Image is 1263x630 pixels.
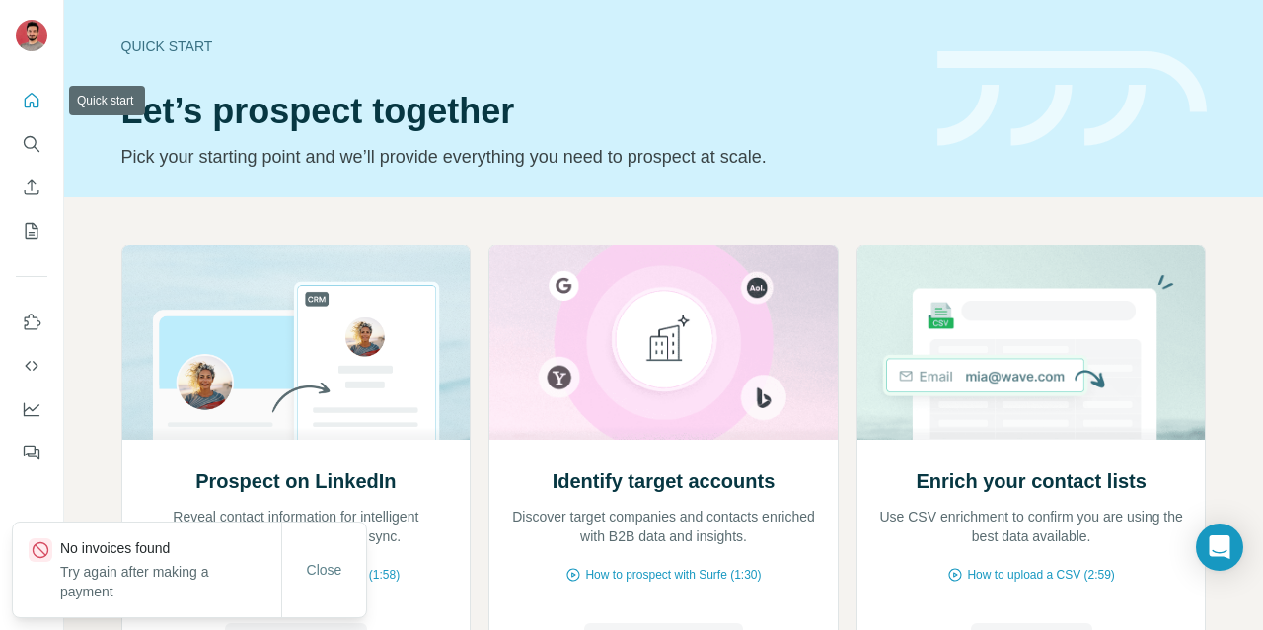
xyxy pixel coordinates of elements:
[16,213,47,248] button: My lists
[509,507,818,546] p: Discover target companies and contacts enriched with B2B data and insights.
[16,348,47,384] button: Use Surfe API
[121,245,472,440] img: Prospect on LinkedIn
[1196,524,1243,571] div: Open Intercom Messenger
[16,170,47,205] button: Enrich CSV
[142,507,451,546] p: Reveal contact information for intelligent prospecting and instant data sync.
[553,467,776,495] h2: Identify target accounts
[16,391,47,427] button: Dashboard
[60,538,281,558] p: No invoices found
[585,566,761,584] span: How to prospect with Surfe (1:30)
[60,562,281,601] p: Try again after making a payment
[293,552,356,588] button: Close
[16,83,47,118] button: Quick start
[967,566,1114,584] span: How to upload a CSV (2:59)
[121,92,914,131] h1: Let’s prospect together
[307,560,342,580] span: Close
[877,507,1186,546] p: Use CSV enrichment to confirm you are using the best data available.
[488,245,839,440] img: Identify target accounts
[121,143,914,171] p: Pick your starting point and we’ll provide everything you need to prospect at scale.
[195,467,396,495] h2: Prospect on LinkedIn
[16,435,47,470] button: Feedback
[16,305,47,340] button: Use Surfe on LinkedIn
[16,126,47,162] button: Search
[937,51,1207,147] img: banner
[916,467,1146,495] h2: Enrich your contact lists
[856,245,1207,440] img: Enrich your contact lists
[121,36,914,56] div: Quick start
[16,20,47,51] img: Avatar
